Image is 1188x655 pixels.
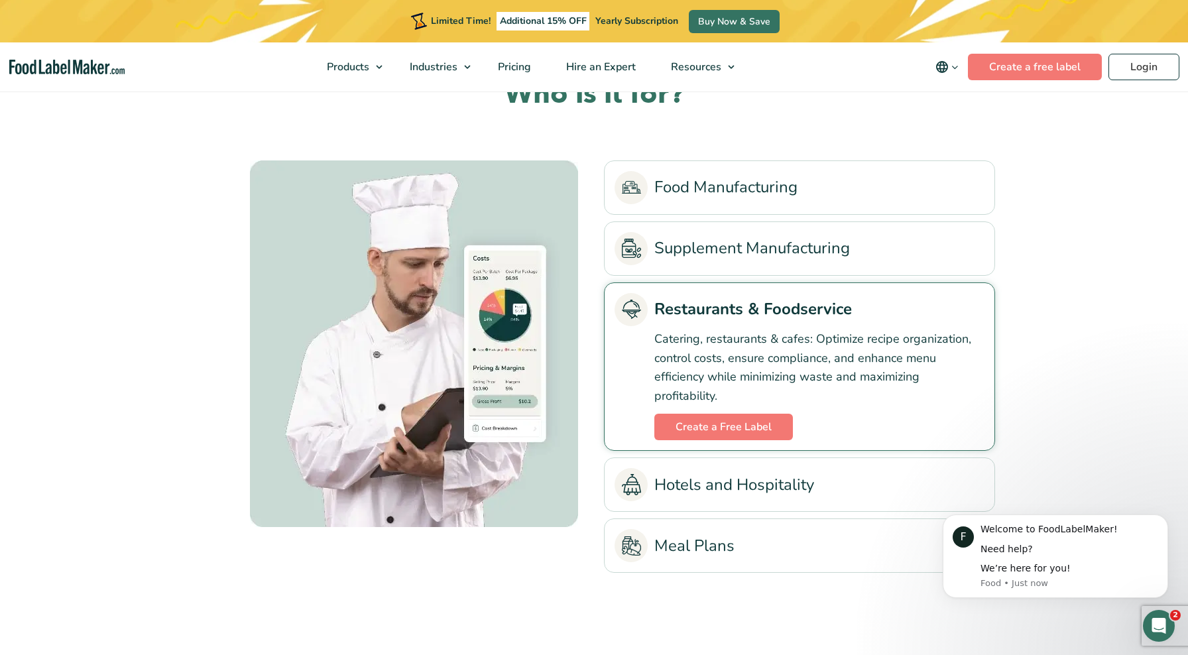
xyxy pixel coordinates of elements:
[667,60,723,74] span: Resources
[549,42,650,91] a: Hire an Expert
[615,529,984,562] a: Meal Plans
[615,293,984,326] a: Restaurants & Foodservice
[604,518,995,573] li: Meal Plans
[654,414,793,440] a: Create a Free Label
[1108,54,1179,80] a: Login
[654,329,984,406] p: Catering, restaurants & cafes: Optimize recipe organization, control costs, ensure compliance, an...
[392,42,477,91] a: Industries
[494,60,532,74] span: Pricing
[604,221,995,276] li: Supplement Manufacturing
[1170,610,1181,621] span: 2
[406,60,459,74] span: Industries
[604,457,995,512] li: Hotels and Hospitality
[615,232,984,265] a: Supplement Manufacturing
[431,15,491,27] span: Limited Time!
[654,42,741,91] a: Resources
[310,42,389,91] a: Products
[615,171,984,204] a: Food Manufacturing
[1143,610,1175,642] iframe: Intercom live chat
[193,160,584,527] div: Restaurants & Foodservice
[604,160,995,215] li: Food Manufacturing
[615,468,984,501] a: Hotels and Hospitality
[968,54,1102,80] a: Create a free label
[604,282,995,451] li: Restaurants & Foodservice
[481,42,546,91] a: Pricing
[497,12,590,30] span: Additional 15% OFF
[193,76,995,113] h2: Who is it for?
[689,10,780,33] a: Buy Now & Save
[923,495,1188,619] iframe: Intercom notifications message
[323,60,371,74] span: Products
[562,60,637,74] span: Hire an Expert
[595,15,678,27] span: Yearly Subscription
